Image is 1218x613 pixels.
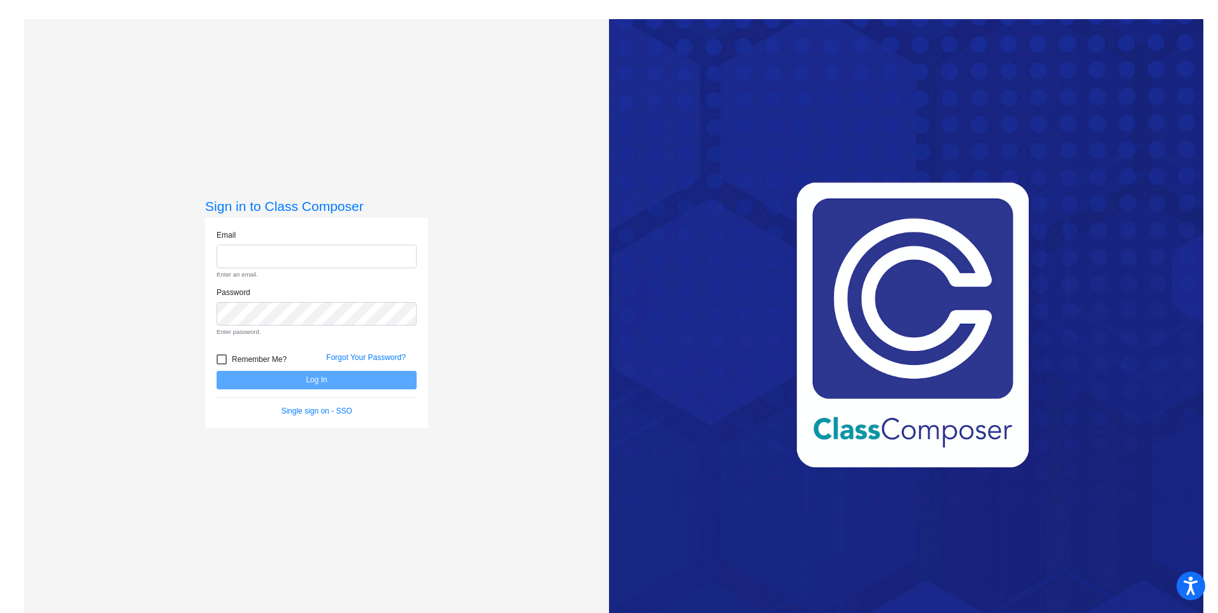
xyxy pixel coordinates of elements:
button: Log In [217,371,417,389]
label: Password [217,287,250,298]
a: Forgot Your Password? [326,353,406,362]
h3: Sign in to Class Composer [205,198,428,214]
small: Enter password. [217,328,417,336]
label: Email [217,229,236,241]
small: Enter an email. [217,270,417,279]
a: Single sign on - SSO [281,407,352,415]
span: Remember Me? [232,352,287,367]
